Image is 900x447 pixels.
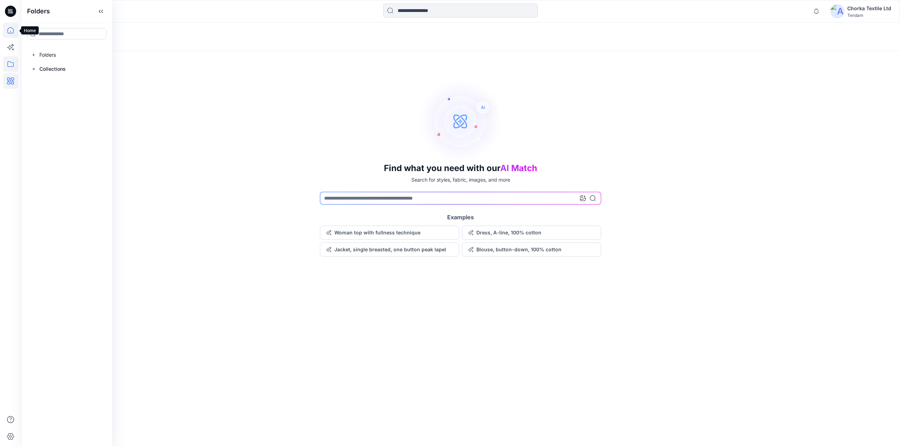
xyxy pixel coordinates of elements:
span: AI Match [500,163,537,173]
button: Woman top with fullness technique [320,226,459,240]
div: Chorka Textile Ltd [847,4,891,13]
div: Tendam [847,13,891,18]
button: Jacket, single breasted, one button peak lapel [320,243,459,257]
button: Dress, A-line, 100% cotton [462,226,601,240]
h3: Find what you need with our [384,163,537,173]
button: Blouse, button-down, 100% cotton [462,243,601,257]
p: Search for styles, fabric, images, and more [411,176,510,183]
img: AI Search [418,79,503,163]
img: avatar [830,4,844,18]
h5: Examples [447,213,474,221]
p: Collections [39,65,66,73]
